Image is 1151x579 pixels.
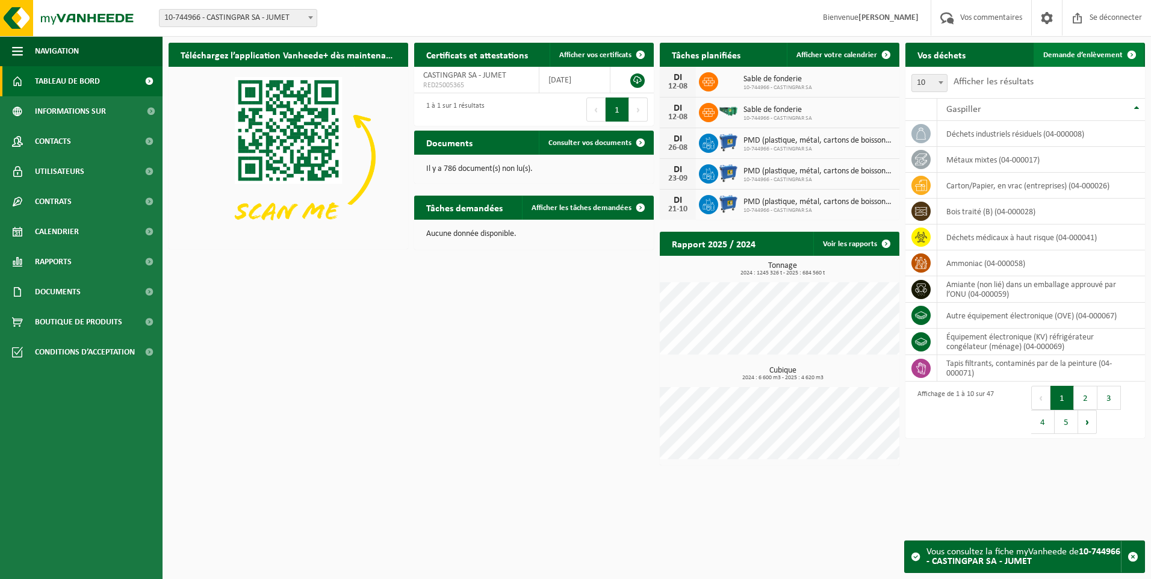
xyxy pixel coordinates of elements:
img: WB-0660-HPE-BE-01 [718,193,739,214]
span: 10 [912,75,947,91]
span: Demande d’enlèvement [1043,51,1123,59]
span: Calendrier [35,217,79,247]
span: 10-744966 - CASTINGPAR SA [743,176,893,184]
span: Afficher les tâches demandées [532,204,631,212]
h2: Documents [414,131,485,154]
span: 10-744966 - CASTINGPAR SA - JUMET [160,10,317,26]
span: Utilisateurs [35,156,84,187]
div: 26-08 [666,144,690,152]
button: 2 [1074,386,1097,410]
strong: 10-744966 - CASTINGPAR SA - JUMET [926,547,1120,566]
div: DI [666,165,690,175]
span: Informations sur l’entreprise [35,96,139,126]
button: Prochain [1078,410,1097,434]
span: Contacts [35,126,71,156]
a: Demande d’enlèvement [1034,43,1144,67]
td: Tapis filtrants, contaminés par de la peinture (04-000071) [937,355,1145,382]
span: 10-744966 - CASTINGPAR SA [743,207,893,214]
span: PMD (plastique, métal, cartons de boissons) (entreprises) [743,136,893,146]
div: 12-08 [666,113,690,122]
span: PMD (plastique, métal, cartons de boissons) (entreprises) [743,197,893,207]
div: 21-10 [666,205,690,214]
span: Boutique de produits [35,307,122,337]
span: Navigation [35,36,79,66]
button: 3 [1097,386,1121,410]
h2: Vos déchets [905,43,978,66]
span: Afficher vos certificats [559,51,631,59]
span: Afficher votre calendrier [796,51,877,59]
p: Il y a 786 document(s) non lu(s). [426,165,642,173]
a: Voir les rapports [813,232,898,256]
span: Tableau de bord [35,66,100,96]
span: Sable de fonderie [743,75,812,84]
span: Conditions d’acceptation [35,337,135,367]
button: Précédent [1031,386,1050,410]
span: 10-744966 - CASTINGPAR SA - JUMET [159,9,317,27]
td: amiante (non lié) dans un emballage approuvé par l’ONU (04-000059) [937,276,1145,303]
img: HK-RS-14-GN-00 [718,106,739,117]
font: Voir les rapports [823,240,877,248]
span: 2024 : 1245 326 t - 2025 : 684 560 t [666,270,899,276]
td: Déchets industriels résiduels (04-000008) [937,121,1145,147]
td: Déchets médicaux à haut risque (04-000041) [937,224,1145,250]
img: WB-0660-HPE-BE-01 [718,132,739,152]
button: 5 [1055,410,1078,434]
img: WB-0660-HPE-BE-01 [718,163,739,183]
div: 23-09 [666,175,690,183]
span: 10-744966 - CASTINGPAR SA [743,84,812,91]
span: PMD (plastique, métal, cartons de boissons) (entreprises) [743,167,893,176]
span: RED25005365 [423,81,530,90]
span: Contrats [35,187,72,217]
span: Consulter vos documents [548,139,631,147]
td: Autre équipement électronique (OVE) (04-000067) [937,303,1145,329]
h2: Tâches demandées [414,196,515,219]
font: Tonnage [768,261,797,270]
h2: Certificats et attestations [414,43,540,66]
span: Rapports [35,247,72,277]
button: 4 [1031,410,1055,434]
span: 2024 : 6 600 m3 - 2025 : 4 620 m3 [666,375,899,381]
div: Vous consultez la fiche myVanheede de [926,541,1121,572]
div: DI [666,73,690,82]
div: DI [666,134,690,144]
td: équipement électronique (KV) réfrigérateur congélateur (ménage) (04-000069) [937,329,1145,355]
p: Aucune donnée disponible. [426,230,642,238]
div: DI [666,104,690,113]
a: Consulter vos documents [539,131,653,155]
span: CASTINGPAR SA - JUMET [423,71,506,80]
h2: Rapport 2025 / 2024 [660,232,768,255]
button: Précédent [586,98,606,122]
td: Carton/Papier, en vrac (entreprises) (04-000026) [937,173,1145,199]
a: Afficher les tâches demandées [522,196,653,220]
span: Documents [35,277,81,307]
a: Afficher votre calendrier [787,43,898,67]
td: bois traité (B) (04-000028) [937,199,1145,224]
button: 1 [606,98,629,122]
font: Cubique [769,366,796,375]
button: Prochain [629,98,648,122]
div: Affichage de 1 à 10 sur 47 [911,385,994,435]
div: DI [666,196,690,205]
div: 12-08 [666,82,690,91]
span: 10-744966 - CASTINGPAR SA [743,146,893,153]
strong: [PERSON_NAME] [858,13,919,22]
span: 10 [911,74,948,92]
label: Afficher les résultats [954,77,1034,87]
img: Téléchargez l’application VHEPlus [169,67,408,247]
span: Gaspiller [946,105,981,114]
font: Bienvenue [823,13,919,22]
td: ammoniac (04-000058) [937,250,1145,276]
span: Sable de fonderie [743,105,812,115]
td: [DATE] [539,67,610,93]
div: 1 à 1 sur 1 résultats [420,96,485,123]
td: métaux mixtes (04-000017) [937,147,1145,173]
a: Afficher vos certificats [550,43,653,67]
button: 1 [1050,386,1074,410]
h2: Tâches planifiées [660,43,752,66]
h2: Téléchargez l’application Vanheede+ dès maintenant ! [169,43,408,66]
span: 10-744966 - CASTINGPAR SA [743,115,812,122]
